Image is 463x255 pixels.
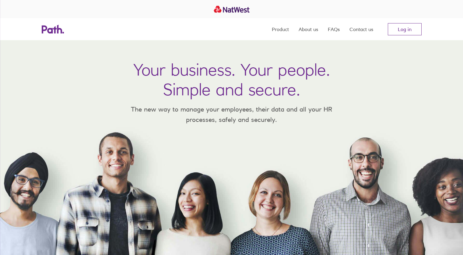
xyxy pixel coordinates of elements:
h1: Your business. Your people. Simple and secure. [133,60,330,99]
a: Log in [388,23,422,35]
a: FAQs [328,18,340,40]
a: Product [272,18,289,40]
a: About us [299,18,318,40]
p: The new way to manage your employees, their data and all your HR processes, safely and securely. [122,104,341,125]
a: Contact us [349,18,373,40]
